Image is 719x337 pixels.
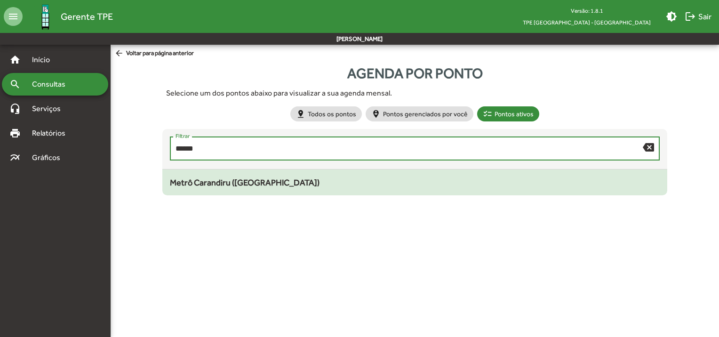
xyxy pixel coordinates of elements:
span: Consultas [26,79,78,90]
mat-chip: Pontos gerenciados por você [366,106,473,121]
span: Serviços [26,103,73,114]
mat-icon: search [9,79,21,90]
button: Sair [681,8,715,25]
mat-chip: Pontos ativos [477,106,539,121]
mat-icon: multiline_chart [9,152,21,163]
mat-chip: Todos os pontos [290,106,362,121]
div: Selecione um dos pontos abaixo para visualizar a sua agenda mensal. [166,88,664,99]
span: Sair [685,8,711,25]
span: Relatórios [26,128,78,139]
span: Gráficos [26,152,73,163]
div: Agenda por ponto [162,63,668,84]
mat-icon: logout [685,11,696,22]
mat-icon: home [9,54,21,65]
span: TPE [GEOGRAPHIC_DATA] - [GEOGRAPHIC_DATA] [515,16,658,28]
img: Logo [30,1,61,32]
span: Voltar para página anterior [114,48,194,59]
div: Versão: 1.8.1 [515,5,658,16]
mat-icon: menu [4,7,23,26]
mat-icon: brightness_medium [666,11,677,22]
mat-icon: backspace [643,141,654,152]
mat-icon: person_pin_circle [371,109,381,119]
mat-icon: headset_mic [9,103,21,114]
mat-icon: print [9,128,21,139]
a: Gerente TPE [23,1,113,32]
mat-icon: checklist [483,109,492,119]
span: Início [26,54,64,65]
span: Gerente TPE [61,9,113,24]
span: Metrô Carandiru ([GEOGRAPHIC_DATA]) [170,177,320,187]
mat-icon: arrow_back [114,48,126,59]
mat-icon: pin_drop [296,109,305,119]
